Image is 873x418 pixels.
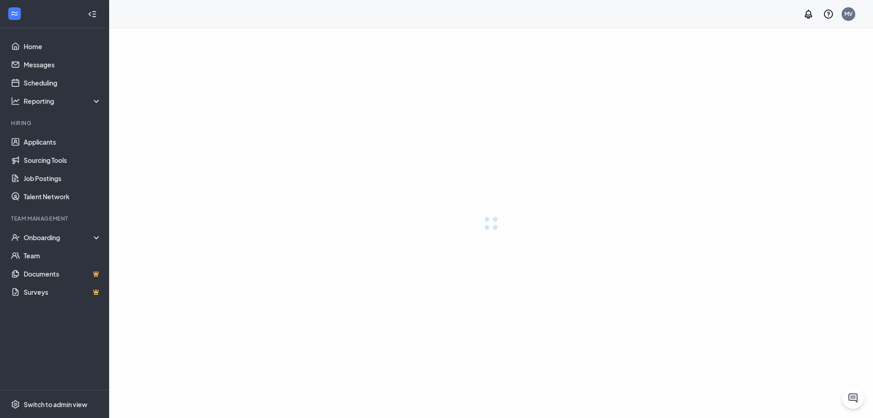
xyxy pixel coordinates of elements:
[24,151,101,169] a: Sourcing Tools
[24,247,101,265] a: Team
[24,233,102,242] div: Onboarding
[823,9,834,20] svg: QuestionInfo
[11,233,20,242] svg: UserCheck
[10,9,19,18] svg: WorkstreamLogo
[24,265,101,283] a: DocumentsCrown
[24,283,101,301] a: SurveysCrown
[24,169,101,187] a: Job Postings
[11,119,100,127] div: Hiring
[11,215,100,222] div: Team Management
[24,400,87,409] div: Switch to admin view
[11,96,20,106] svg: Analysis
[24,187,101,206] a: Talent Network
[848,393,858,403] svg: ChatActive
[844,10,853,18] div: MV
[11,400,20,409] svg: Settings
[842,387,864,409] button: ChatActive
[88,10,97,19] svg: Collapse
[803,9,814,20] svg: Notifications
[24,96,102,106] div: Reporting
[24,55,101,74] a: Messages
[24,74,101,92] a: Scheduling
[24,133,101,151] a: Applicants
[24,37,101,55] a: Home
